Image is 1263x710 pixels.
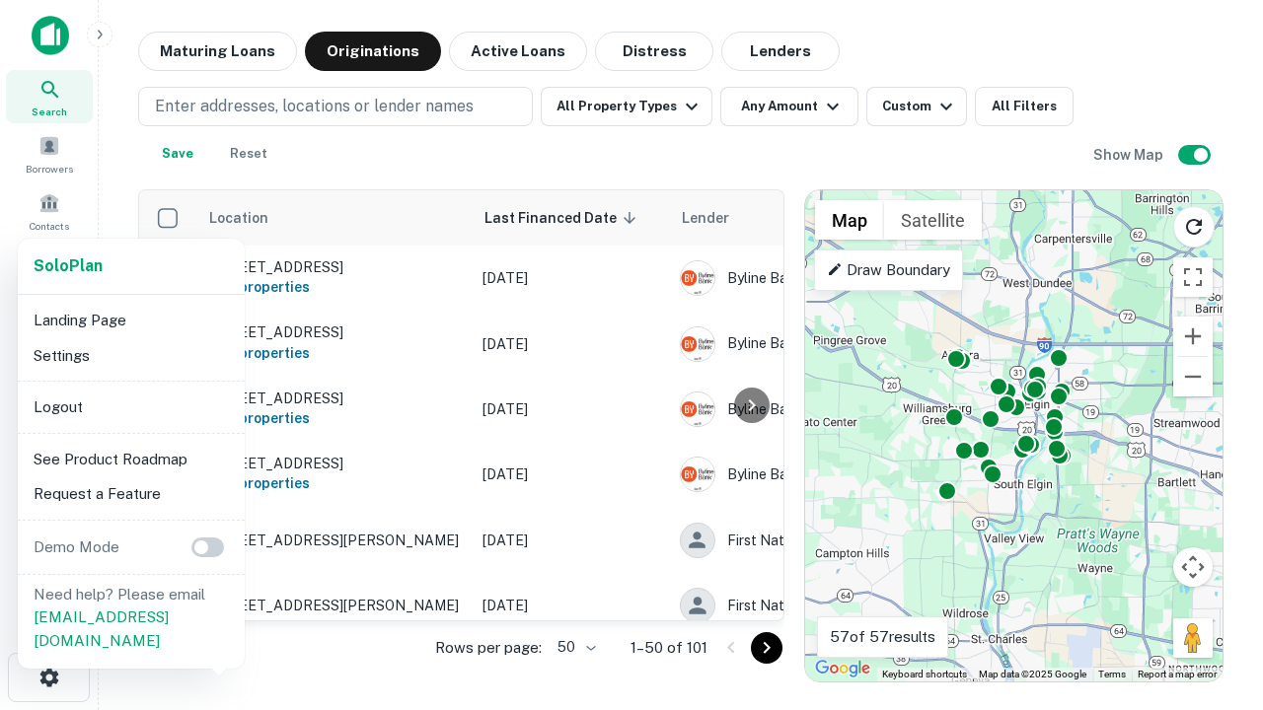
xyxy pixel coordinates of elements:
li: See Product Roadmap [26,442,237,477]
li: Request a Feature [26,476,237,512]
p: Need help? Please email [34,583,229,653]
strong: Solo Plan [34,256,103,275]
li: Logout [26,390,237,425]
li: Settings [26,338,237,374]
p: Demo Mode [26,535,127,559]
a: [EMAIL_ADDRESS][DOMAIN_NAME] [34,608,169,649]
iframe: Chat Widget [1164,552,1263,647]
li: Landing Page [26,303,237,338]
a: SoloPlan [34,254,103,278]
